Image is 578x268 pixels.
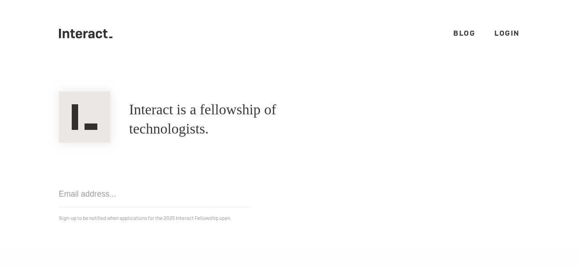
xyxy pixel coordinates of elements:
[59,214,520,223] p: Sign-up to be notified when applications for the 2025 Interact Fellowship open.
[494,28,520,38] a: Login
[59,91,110,143] img: Interact Logo
[453,28,475,38] a: Blog
[59,181,251,207] input: Email address...
[129,100,345,139] h1: Interact is a fellowship of technologists.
